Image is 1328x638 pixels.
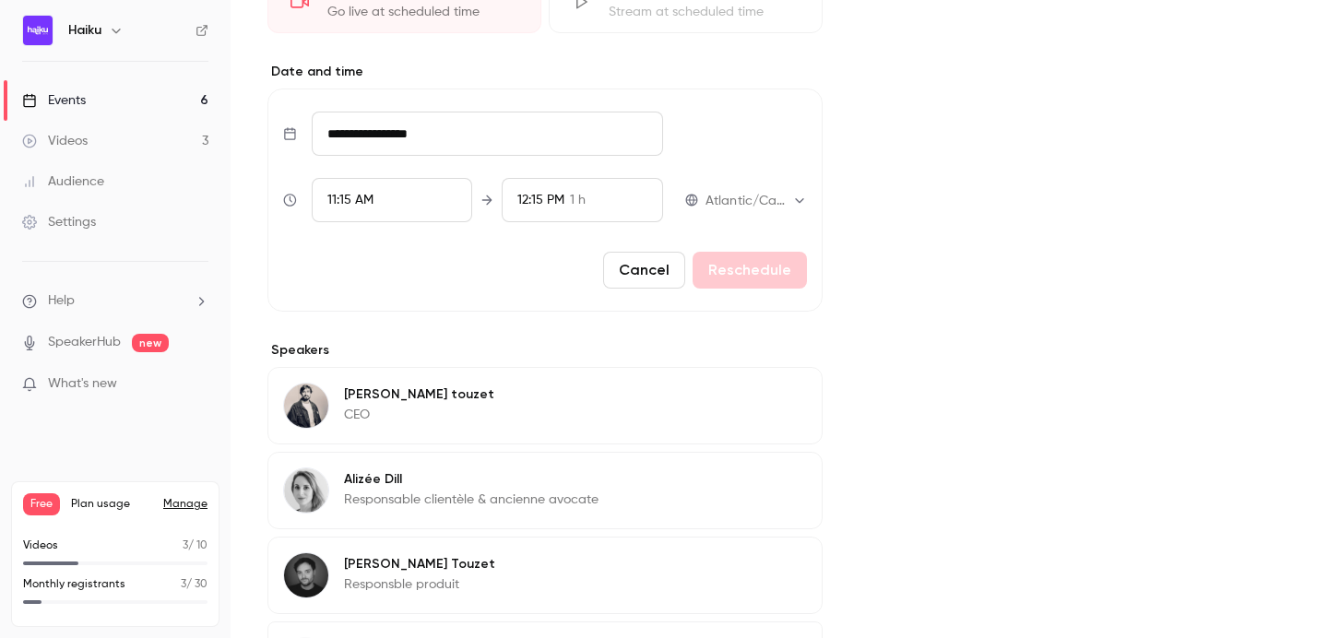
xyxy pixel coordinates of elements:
[23,576,125,593] p: Monthly registrants
[68,21,101,40] h6: Haiku
[267,341,823,360] label: Speakers
[48,333,121,352] a: SpeakerHub
[22,91,86,110] div: Events
[48,291,75,311] span: Help
[71,497,152,512] span: Plan usage
[517,194,564,207] span: 12:15 PM
[23,493,60,515] span: Free
[186,376,208,393] iframe: Noticeable Trigger
[284,553,328,597] img: Alexandre Touzet
[344,385,494,404] p: [PERSON_NAME] touzet
[705,192,807,210] div: Atlantic/Canary
[344,490,599,509] p: Responsable clientèle & ancienne avocate
[183,538,207,554] p: / 10
[22,132,88,150] div: Videos
[344,575,495,594] p: Responsble produit
[48,374,117,394] span: What's new
[603,252,685,289] button: Cancel
[22,213,96,231] div: Settings
[132,334,169,352] span: new
[312,178,473,222] div: From
[312,112,663,156] input: Tue, Feb 17, 2026
[344,406,494,424] p: CEO
[570,191,586,210] span: 1 h
[284,468,328,513] img: Alizée Dill
[344,555,495,573] p: [PERSON_NAME] Touzet
[267,367,823,444] div: Jules touzet[PERSON_NAME] touzetCEO
[22,172,104,191] div: Audience
[327,194,373,207] span: 11:15 AM
[22,291,208,311] li: help-dropdown-opener
[267,452,823,529] div: Alizée DillAlizée DillResponsable clientèle & ancienne avocate
[609,3,800,21] div: Stream at scheduled time
[183,540,188,551] span: 3
[23,16,53,45] img: Haiku
[284,384,328,428] img: Jules touzet
[163,497,207,512] a: Manage
[327,3,518,21] div: Go live at scheduled time
[267,63,823,81] label: Date and time
[267,537,823,614] div: Alexandre Touzet[PERSON_NAME] TouzetResponsble produit
[181,579,186,590] span: 3
[502,178,663,222] div: To
[181,576,207,593] p: / 30
[344,470,599,489] p: Alizée Dill
[23,538,58,554] p: Videos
